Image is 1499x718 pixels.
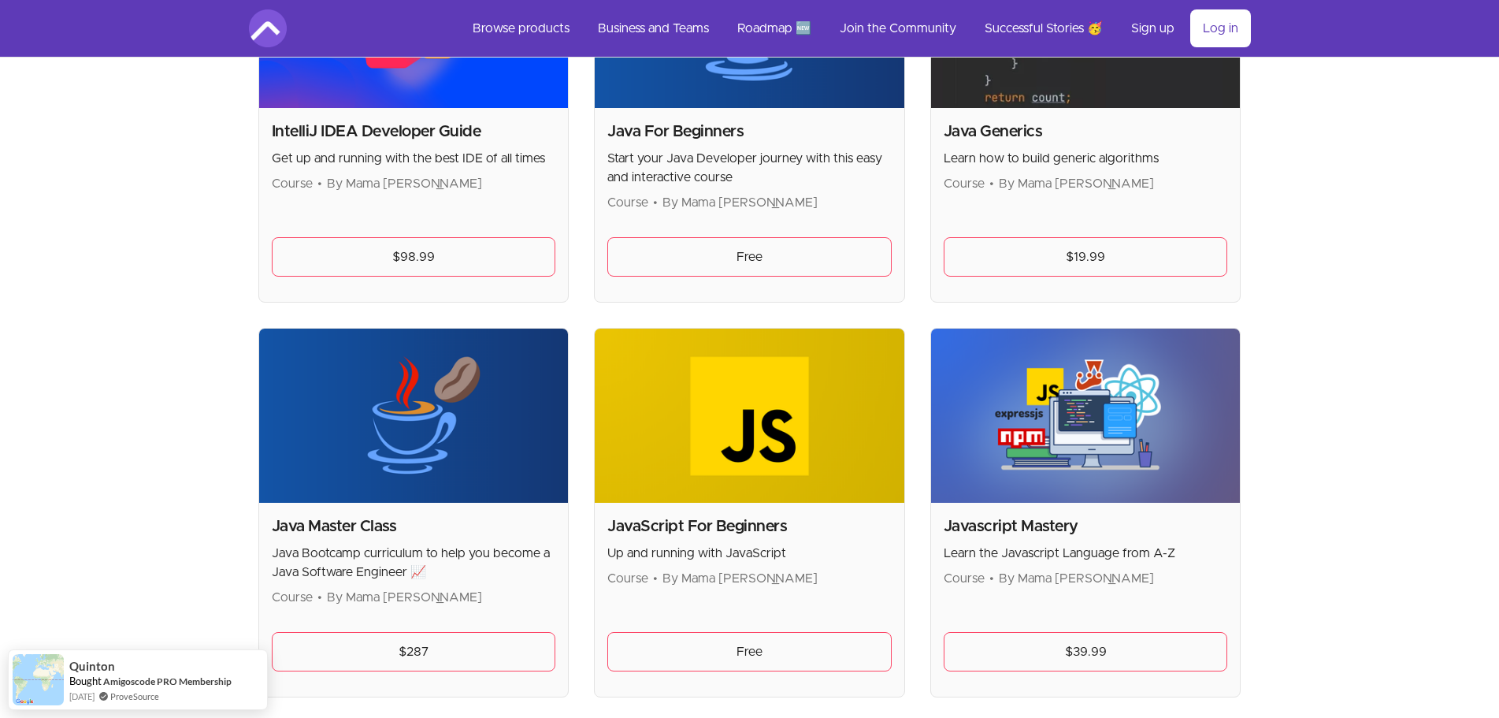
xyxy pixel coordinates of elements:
[69,690,95,703] span: [DATE]
[944,121,1228,143] h2: Java Generics
[607,544,892,563] p: Up and running with JavaScript
[272,237,556,277] a: $98.99
[944,572,985,585] span: Course
[607,237,892,277] a: Free
[69,675,102,687] span: Bought
[999,572,1154,585] span: By Mama [PERSON_NAME]
[317,591,322,604] span: •
[460,9,1251,47] nav: Main
[595,329,904,503] img: Product image for JavaScript For Beginners
[944,237,1228,277] a: $19.99
[725,9,824,47] a: Roadmap 🆕
[110,691,159,701] a: ProveSource
[944,544,1228,563] p: Learn the Javascript Language from A-Z
[272,177,313,190] span: Course
[272,149,556,168] p: Get up and running with the best IDE of all times
[69,660,115,673] span: Quinton
[989,572,994,585] span: •
[272,544,556,582] p: Java Bootcamp curriculum to help you become a Java Software Engineer 📈
[607,515,892,538] h2: JavaScript For Beginners
[827,9,969,47] a: Join the Community
[989,177,994,190] span: •
[653,572,658,585] span: •
[607,121,892,143] h2: Java For Beginners
[607,572,648,585] span: Course
[13,654,64,705] img: provesource social proof notification image
[272,121,556,143] h2: IntelliJ IDEA Developer Guide
[931,329,1241,503] img: Product image for Javascript Mastery
[460,9,582,47] a: Browse products
[944,632,1228,671] a: $39.99
[249,9,287,47] img: Amigoscode logo
[999,177,1154,190] span: By Mama [PERSON_NAME]
[944,177,985,190] span: Course
[662,196,818,209] span: By Mama [PERSON_NAME]
[662,572,818,585] span: By Mama [PERSON_NAME]
[944,149,1228,168] p: Learn how to build generic algorithms
[607,632,892,671] a: Free
[272,515,556,538] h2: Java Master Class
[653,196,658,209] span: •
[607,196,648,209] span: Course
[972,9,1115,47] a: Successful Stories 🥳
[327,177,482,190] span: By Mama [PERSON_NAME]
[1190,9,1251,47] a: Log in
[103,675,232,687] a: Amigoscode PRO Membership
[944,515,1228,538] h2: Javascript Mastery
[607,149,892,187] p: Start your Java Developer journey with this easy and interactive course
[585,9,722,47] a: Business and Teams
[272,591,313,604] span: Course
[317,177,322,190] span: •
[272,632,556,671] a: $287
[259,329,569,503] img: Product image for Java Master Class
[327,591,482,604] span: By Mama [PERSON_NAME]
[1119,9,1187,47] a: Sign up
